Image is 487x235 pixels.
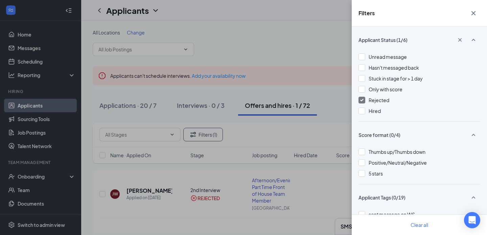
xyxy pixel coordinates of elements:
button: SmallChevronUp [467,33,480,46]
button: Clear all [402,218,436,232]
img: checkbox [360,99,364,101]
span: Stuck in stage for > 1 day [369,75,423,81]
span: Hired [369,108,381,114]
span: Score format (0/4) [358,132,400,138]
span: Applicant Tags (0/19) [358,194,405,201]
span: Applicant Status (1/6) [358,37,408,43]
svg: SmallChevronUp [469,131,478,139]
div: Open Intercom Messenger [464,212,480,228]
span: sent message on WS [369,211,415,217]
span: Unread message [369,54,407,60]
span: Only with score [369,86,402,92]
span: Positive/Neutral/Negative [369,160,427,166]
svg: Cross [457,37,463,43]
span: Hasn't messaged back [369,65,419,71]
span: 5 stars [369,170,383,177]
span: Thumbs up/Thumbs down [369,149,425,155]
button: SmallChevronUp [467,191,480,204]
h5: Filters [358,9,375,17]
button: SmallChevronUp [467,128,480,141]
button: Cross [453,34,467,46]
span: Rejected [369,97,389,103]
button: Cross [467,7,480,20]
svg: SmallChevronUp [469,36,478,44]
svg: SmallChevronUp [469,193,478,202]
svg: Cross [469,9,478,17]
